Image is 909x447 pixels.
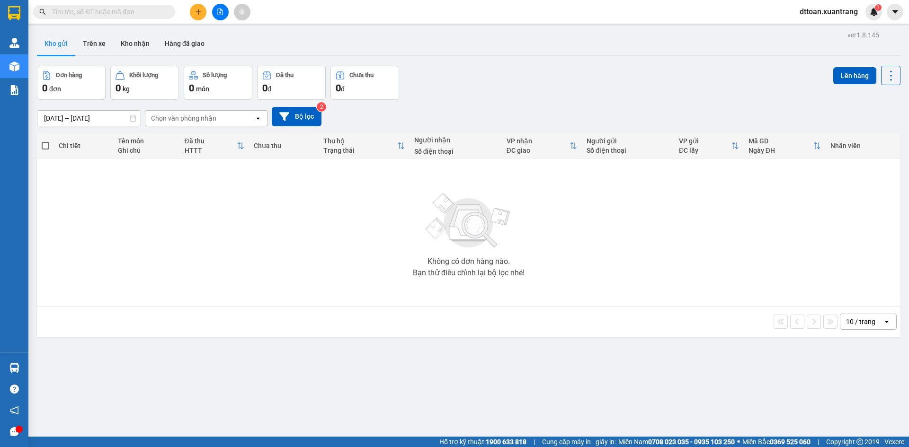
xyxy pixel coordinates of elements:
span: Cung cấp máy in - giấy in: [542,437,616,447]
span: đơn [49,85,61,93]
div: ĐC giao [507,147,570,154]
button: Kho nhận [113,32,157,55]
div: Khối lượng [129,72,158,79]
div: Người nhận [414,136,497,144]
span: 0 [116,82,121,94]
button: Đã thu0đ [257,66,326,100]
div: Chưa thu [254,142,314,149]
span: file-add [217,9,223,15]
span: caret-down [891,8,900,16]
span: Miền Nam [618,437,735,447]
span: notification [10,406,19,415]
img: warehouse-icon [9,38,19,48]
img: logo-vxr [8,6,20,20]
span: dttoan.xuantrang [792,6,865,18]
strong: 1900 633 818 [486,438,526,446]
span: copyright [856,438,863,445]
div: HTTT [185,147,237,154]
button: Bộ lọc [272,107,321,126]
img: solution-icon [9,85,19,95]
span: | [818,437,819,447]
sup: 2 [317,102,326,112]
div: VP gửi [679,137,731,145]
span: message [10,427,19,436]
button: aim [234,4,250,20]
span: Miền Bắc [742,437,811,447]
svg: open [883,318,891,325]
strong: 0369 525 060 [770,438,811,446]
div: Bạn thử điều chỉnh lại bộ lọc nhé! [413,269,525,277]
div: Trạng thái [323,147,397,154]
input: Select a date range. [37,111,141,126]
button: Lên hàng [833,67,876,84]
button: Trên xe [75,32,113,55]
th: Toggle SortBy [319,133,410,158]
button: file-add [212,4,229,20]
div: Người gửi [587,137,669,145]
div: Chi tiết [59,142,108,149]
span: 0 [336,82,341,94]
div: VP nhận [507,137,570,145]
div: Không có đơn hàng nào. [428,258,510,265]
svg: open [254,114,262,122]
th: Toggle SortBy [180,133,250,158]
div: Chọn văn phòng nhận [151,114,216,123]
th: Toggle SortBy [502,133,582,158]
span: question-circle [10,385,19,394]
span: ⚪️ [737,440,740,444]
span: 0 [189,82,194,94]
img: warehouse-icon [9,363,19,373]
button: Chưa thu0đ [330,66,399,100]
div: Thu hộ [323,137,397,145]
span: | [534,437,535,447]
span: search [39,9,46,15]
span: đ [267,85,271,93]
span: 0 [262,82,267,94]
div: Số điện thoại [414,148,497,155]
span: món [196,85,209,93]
img: icon-new-feature [870,8,878,16]
div: Đã thu [185,137,237,145]
button: Đơn hàng0đơn [37,66,106,100]
button: Hàng đã giao [157,32,212,55]
div: Đã thu [276,72,294,79]
th: Toggle SortBy [674,133,744,158]
div: Đơn hàng [56,72,82,79]
div: ver 1.8.145 [847,30,879,40]
div: Ghi chú [118,147,175,154]
div: Số lượng [203,72,227,79]
span: 1 [876,4,880,11]
span: kg [123,85,130,93]
th: Toggle SortBy [744,133,826,158]
span: plus [195,9,202,15]
button: plus [190,4,206,20]
div: Ngày ĐH [749,147,813,154]
div: Chưa thu [349,72,374,79]
div: Tên món [118,137,175,145]
sup: 1 [875,4,882,11]
span: aim [239,9,245,15]
strong: 0708 023 035 - 0935 103 250 [648,438,735,446]
div: ĐC lấy [679,147,731,154]
img: warehouse-icon [9,61,19,71]
div: Số điện thoại [587,147,669,154]
span: 0 [42,82,47,94]
button: caret-down [887,4,903,20]
div: Nhân viên [830,142,896,149]
button: Kho gửi [37,32,75,55]
span: đ [341,85,345,93]
div: 10 / trang [846,317,875,326]
div: Mã GD [749,137,813,145]
input: Tìm tên, số ĐT hoặc mã đơn [52,7,164,17]
img: svg+xml;base64,PHN2ZyBjbGFzcz0ibGlzdC1wbHVnX19zdmciIHhtbG5zPSJodHRwOi8vd3d3LnczLm9yZy8yMDAwL3N2Zy... [421,188,516,254]
button: Số lượng0món [184,66,252,100]
button: Khối lượng0kg [110,66,179,100]
span: Hỗ trợ kỹ thuật: [439,437,526,447]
